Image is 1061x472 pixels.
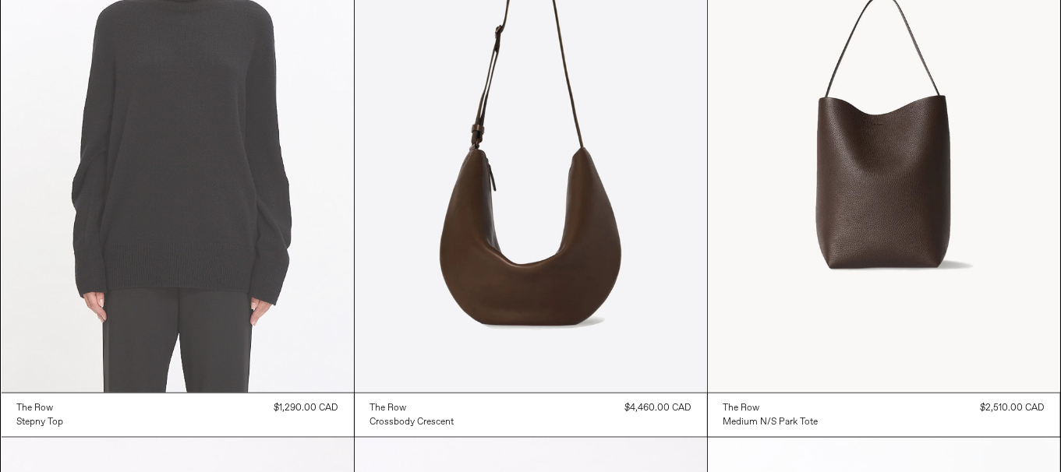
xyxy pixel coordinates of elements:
[370,402,407,415] div: The Row
[274,401,338,415] div: $1,290.00 CAD
[723,401,819,415] a: The Row
[370,416,454,429] div: Crossbody Crescent
[17,401,64,415] a: The Row
[370,415,454,429] a: Crossbody Crescent
[17,416,64,429] div: Stepny Top
[981,401,1045,415] div: $2,510.00 CAD
[723,416,819,429] div: Medium N/S Park Tote
[370,401,454,415] a: The Row
[625,401,691,415] div: $4,460.00 CAD
[723,402,760,415] div: The Row
[17,402,54,415] div: The Row
[723,415,819,429] a: Medium N/S Park Tote
[17,415,64,429] a: Stepny Top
